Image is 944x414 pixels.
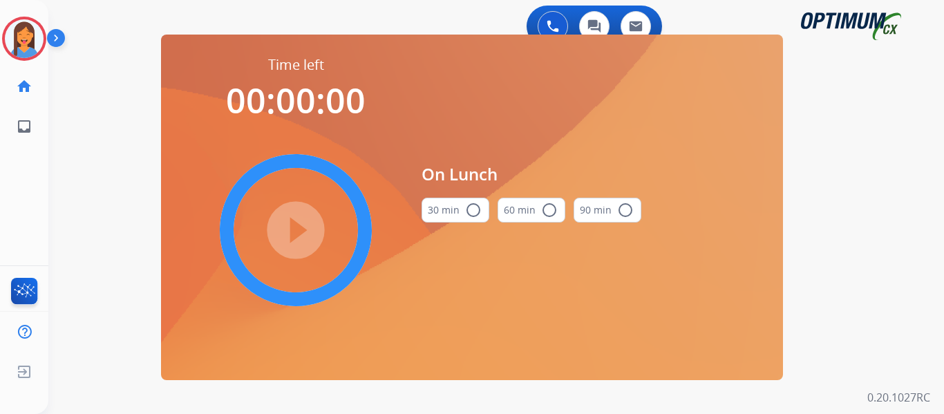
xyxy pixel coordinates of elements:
[16,78,32,95] mat-icon: home
[226,77,366,124] span: 00:00:00
[422,198,489,223] button: 30 min
[16,118,32,135] mat-icon: inbox
[5,19,44,58] img: avatar
[574,198,641,223] button: 90 min
[867,389,930,406] p: 0.20.1027RC
[498,198,565,223] button: 60 min
[465,202,482,218] mat-icon: radio_button_unchecked
[422,162,641,187] span: On Lunch
[617,202,634,218] mat-icon: radio_button_unchecked
[541,202,558,218] mat-icon: radio_button_unchecked
[268,55,324,75] span: Time left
